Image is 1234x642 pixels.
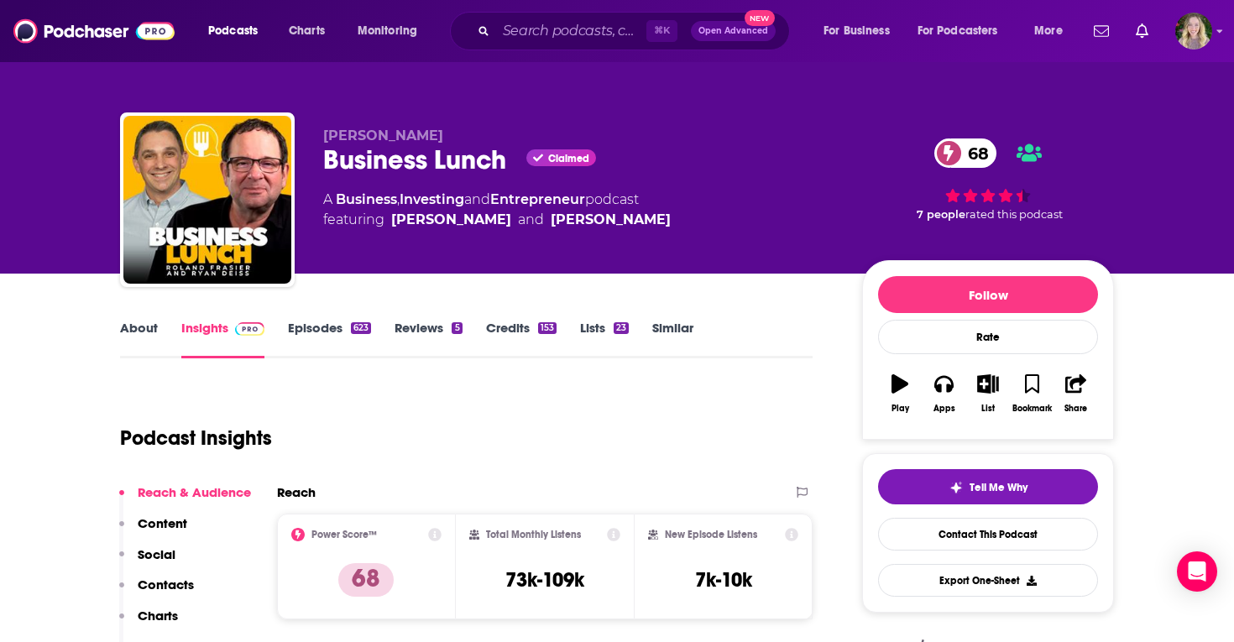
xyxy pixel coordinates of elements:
[907,18,1022,44] button: open menu
[892,404,909,414] div: Play
[1010,363,1054,424] button: Bookmark
[123,116,291,284] img: Business Lunch
[933,404,955,414] div: Apps
[966,363,1010,424] button: List
[138,515,187,531] p: Content
[138,484,251,500] p: Reach & Audience
[652,320,693,358] a: Similar
[278,18,335,44] a: Charts
[490,191,585,207] a: Entrepreneur
[965,208,1063,221] span: rated this podcast
[391,210,511,230] a: [PERSON_NAME]
[695,567,752,592] h3: 7k-10k
[665,529,757,540] h2: New Episode Listens
[323,128,443,144] span: [PERSON_NAME]
[464,191,490,207] span: and
[351,322,371,334] div: 623
[452,322,462,334] div: 5
[1087,17,1116,45] a: Show notifications dropdown
[289,19,325,43] span: Charts
[1034,19,1063,43] span: More
[970,481,1027,494] span: Tell Me Why
[918,19,998,43] span: For Podcasters
[878,363,922,424] button: Play
[346,18,439,44] button: open menu
[551,210,671,230] a: Ryan Deiss
[878,320,1098,354] div: Rate
[824,19,890,43] span: For Business
[288,320,371,358] a: Episodes623
[120,320,158,358] a: About
[878,469,1098,504] button: tell me why sparkleTell Me Why
[138,608,178,624] p: Charts
[400,191,464,207] a: Investing
[1064,404,1087,414] div: Share
[119,577,194,608] button: Contacts
[323,210,671,230] span: featuring
[1175,13,1212,50] img: User Profile
[397,191,400,207] span: ,
[1129,17,1155,45] a: Show notifications dropdown
[119,484,251,515] button: Reach & Audience
[395,320,462,358] a: Reviews5
[538,322,557,334] div: 153
[486,529,581,540] h2: Total Monthly Listens
[922,363,965,424] button: Apps
[878,564,1098,597] button: Export One-Sheet
[862,128,1114,232] div: 68 7 peoplerated this podcast
[878,276,1098,313] button: Follow
[496,18,646,44] input: Search podcasts, credits, & more...
[691,21,776,41] button: Open AdvancedNew
[949,481,963,494] img: tell me why sparkle
[196,18,280,44] button: open menu
[1175,13,1212,50] button: Show profile menu
[1175,13,1212,50] span: Logged in as lauren19365
[1054,363,1098,424] button: Share
[1012,404,1052,414] div: Bookmark
[1022,18,1084,44] button: open menu
[208,19,258,43] span: Podcasts
[311,529,377,540] h2: Power Score™
[119,515,187,546] button: Content
[548,154,589,163] span: Claimed
[336,191,397,207] a: Business
[614,322,629,334] div: 23
[518,210,544,230] span: and
[934,138,997,168] a: 68
[338,563,394,597] p: 68
[1177,551,1217,592] div: Open Intercom Messenger
[119,608,178,639] button: Charts
[698,27,768,35] span: Open Advanced
[277,484,316,500] h2: Reach
[120,425,272,451] h1: Podcast Insights
[951,138,997,168] span: 68
[235,322,264,336] img: Podchaser Pro
[505,567,584,592] h3: 73k-109k
[358,19,417,43] span: Monitoring
[466,12,806,50] div: Search podcasts, credits, & more...
[323,190,671,230] div: A podcast
[646,20,677,42] span: ⌘ K
[13,15,175,47] img: Podchaser - Follow, Share and Rate Podcasts
[138,577,194,592] p: Contacts
[812,18,911,44] button: open menu
[138,546,175,562] p: Social
[119,546,175,577] button: Social
[745,10,775,26] span: New
[181,320,264,358] a: InsightsPodchaser Pro
[981,404,995,414] div: List
[917,208,965,221] span: 7 people
[486,320,557,358] a: Credits153
[878,518,1098,551] a: Contact This Podcast
[580,320,629,358] a: Lists23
